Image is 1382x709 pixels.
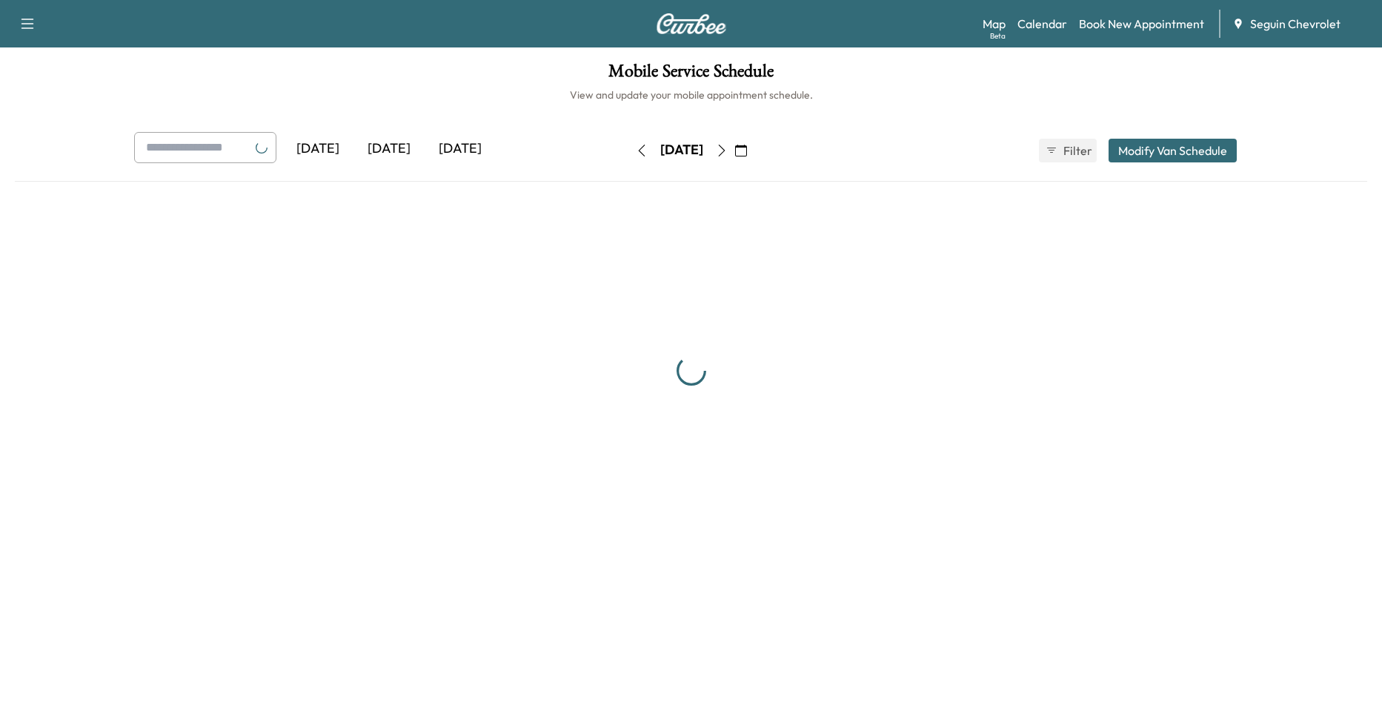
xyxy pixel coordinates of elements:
[1039,139,1097,162] button: Filter
[282,132,353,166] div: [DATE]
[353,132,425,166] div: [DATE]
[1017,15,1067,33] a: Calendar
[1109,139,1237,162] button: Modify Van Schedule
[656,13,727,34] img: Curbee Logo
[15,62,1367,88] h1: Mobile Service Schedule
[1063,142,1090,159] span: Filter
[1079,15,1204,33] a: Book New Appointment
[660,141,703,159] div: [DATE]
[15,88,1367,102] h6: View and update your mobile appointment schedule.
[425,132,496,166] div: [DATE]
[983,15,1006,33] a: MapBeta
[1250,15,1341,33] span: Seguin Chevrolet
[990,30,1006,42] div: Beta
